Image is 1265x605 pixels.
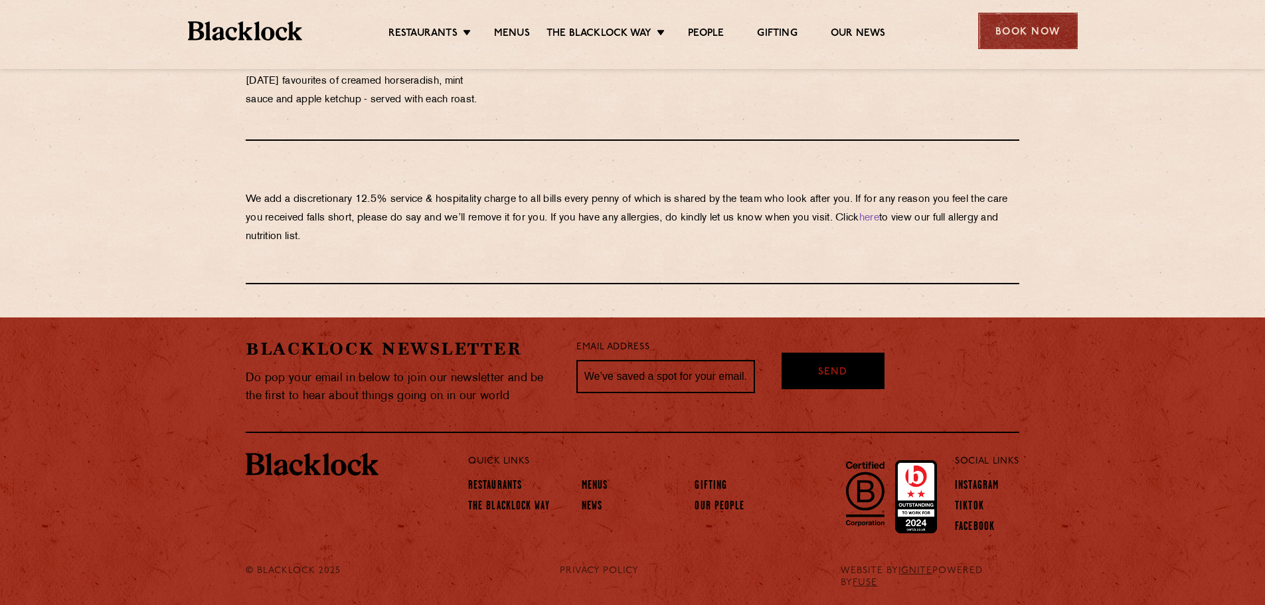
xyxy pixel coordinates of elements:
[895,460,937,533] img: Accred_2023_2star.png
[468,500,550,515] a: The Blacklock Way
[236,565,368,589] div: © Blacklock 2025
[688,27,724,42] a: People
[695,500,744,515] a: Our People
[576,340,649,355] label: Email Address
[468,479,522,494] a: Restaurants
[582,479,608,494] a: Menus
[831,27,886,42] a: Our News
[246,72,490,110] p: [DATE] favourites of creamed horseradish, mint sauce and apple ketchup - served with each roast.
[560,565,639,577] a: PRIVACY POLICY
[859,213,879,223] a: here
[831,565,1029,589] div: WEBSITE BY POWERED BY
[853,578,877,588] a: FUSE
[898,566,932,576] a: IGNITE
[582,500,602,515] a: News
[955,479,999,494] a: Instagram
[246,337,556,361] h2: Blacklock Newsletter
[547,27,651,42] a: The Blacklock Way
[576,360,755,393] input: We’ve saved a spot for your email...
[246,453,379,475] img: BL_Textured_Logo-footer-cropped.svg
[388,27,458,42] a: Restaurants
[246,191,1019,246] p: We add a discretionary 12.5% service & hospitality charge to all bills every penny of which is sh...
[695,479,727,494] a: Gifting
[955,500,984,515] a: TikTok
[955,521,995,535] a: Facebook
[818,365,847,381] span: Send
[188,21,303,41] img: BL_Textured_Logo-footer-cropped.svg
[838,454,892,533] img: B-Corp-Logo-Black-RGB.svg
[978,13,1078,49] div: Book Now
[494,27,530,42] a: Menus
[955,453,1019,470] p: Social Links
[757,27,797,42] a: Gifting
[246,369,556,405] p: Do pop your email in below to join our newsletter and be the first to hear about things going on ...
[468,453,911,470] p: Quick Links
